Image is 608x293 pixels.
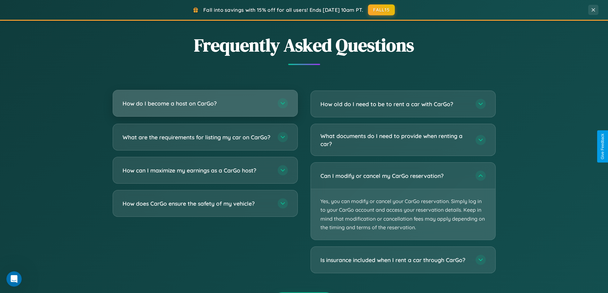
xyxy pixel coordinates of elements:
[113,33,496,57] h2: Frequently Asked Questions
[368,4,395,15] button: FALL15
[320,256,469,264] h3: Is insurance included when I rent a car through CarGo?
[320,100,469,108] h3: How old do I need to be to rent a car with CarGo?
[123,133,271,141] h3: What are the requirements for listing my car on CarGo?
[123,99,271,107] h3: How do I become a host on CarGo?
[123,166,271,174] h3: How can I maximize my earnings as a CarGo host?
[600,134,605,159] div: Give Feedback
[320,132,469,148] h3: What documents do I need to provide when renting a car?
[320,172,469,180] h3: Can I modify or cancel my CarGo reservation?
[123,200,271,208] h3: How does CarGo ensure the safety of my vehicle?
[203,7,363,13] span: Fall into savings with 15% off for all users! Ends [DATE] 10am PT.
[311,189,495,240] p: Yes, you can modify or cancel your CarGo reservation. Simply log in to your CarGo account and acc...
[6,271,22,287] iframe: Intercom live chat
